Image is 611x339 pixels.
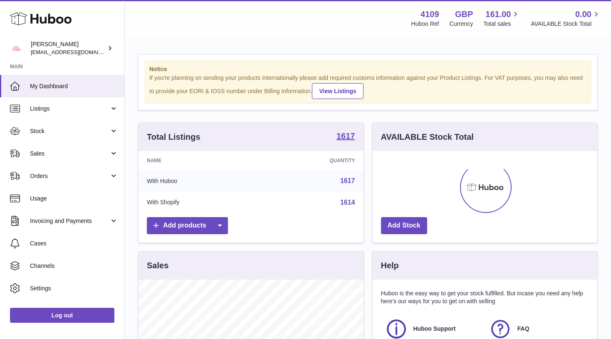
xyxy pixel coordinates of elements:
a: 1617 [340,177,355,184]
span: Invoicing and Payments [30,217,109,225]
span: Huboo Support [413,325,456,333]
a: Add Stock [381,217,427,234]
div: Huboo Ref [411,20,439,28]
span: 0.00 [575,9,591,20]
span: Listings [30,105,109,113]
span: Cases [30,240,118,247]
strong: 4109 [421,9,439,20]
h3: Total Listings [147,131,200,143]
a: Log out [10,308,114,323]
td: With Huboo [139,170,260,192]
img: hello@limpetstore.com [10,42,22,54]
span: Stock [30,127,109,135]
a: 0.00 AVAILABLE Stock Total [531,9,601,28]
div: Currency [450,20,473,28]
a: Add products [147,217,228,234]
a: 1617 [336,132,355,142]
span: My Dashboard [30,82,118,90]
span: Channels [30,262,118,270]
strong: Notice [149,65,586,73]
span: AVAILABLE Stock Total [531,20,601,28]
span: Settings [30,285,118,292]
h3: Help [381,260,399,271]
h3: Sales [147,260,168,271]
p: Huboo is the easy way to get your stock fulfilled. But incase you need any help here's our ways f... [381,290,589,305]
a: View Listings [312,83,363,99]
th: Name [139,151,260,170]
a: 1614 [340,199,355,206]
span: 161.00 [485,9,511,20]
strong: 1617 [336,132,355,140]
strong: GBP [455,9,473,20]
span: Orders [30,172,109,180]
span: Usage [30,195,118,203]
h3: AVAILABLE Stock Total [381,131,474,143]
span: Sales [30,150,109,158]
td: With Shopify [139,192,260,213]
span: Total sales [483,20,520,28]
a: 161.00 Total sales [483,9,520,28]
div: If you're planning on sending your products internationally please add required customs informati... [149,74,586,99]
span: FAQ [517,325,529,333]
div: [PERSON_NAME] [31,40,106,56]
span: [EMAIL_ADDRESS][DOMAIN_NAME] [31,49,122,55]
th: Quantity [260,151,363,170]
